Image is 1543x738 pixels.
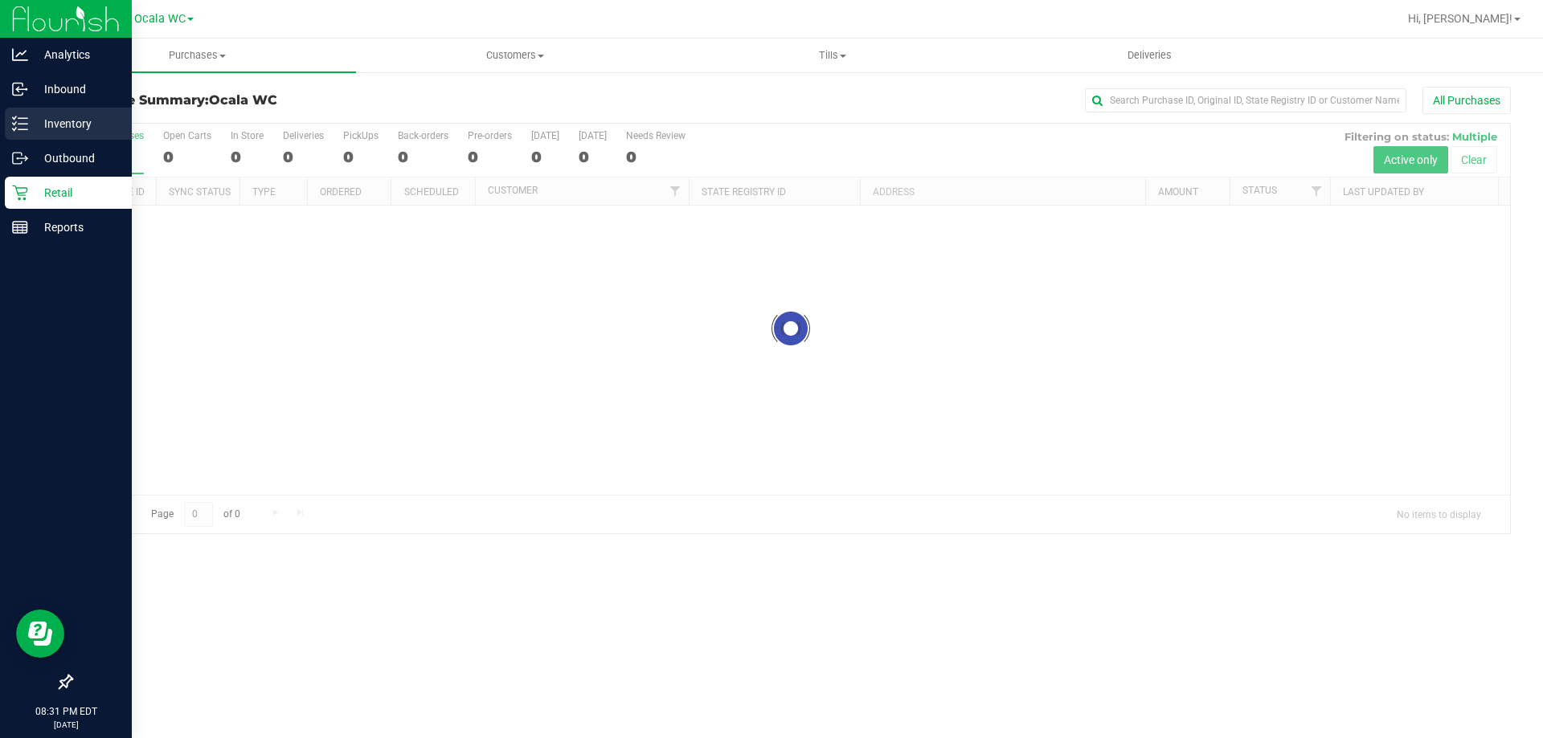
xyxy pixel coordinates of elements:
[134,12,186,26] span: Ocala WC
[28,45,125,64] p: Analytics
[28,114,125,133] p: Inventory
[39,39,356,72] a: Purchases
[28,183,125,202] p: Retail
[28,218,125,237] p: Reports
[991,39,1308,72] a: Deliveries
[673,39,991,72] a: Tills
[28,149,125,168] p: Outbound
[12,219,28,235] inline-svg: Reports
[71,93,550,108] h3: Purchase Summary:
[356,39,673,72] a: Customers
[674,48,990,63] span: Tills
[7,704,125,719] p: 08:31 PM EDT
[12,116,28,132] inline-svg: Inventory
[209,92,277,108] span: Ocala WC
[39,48,356,63] span: Purchases
[1422,87,1511,114] button: All Purchases
[16,610,64,658] iframe: Resource center
[1085,88,1406,112] input: Search Purchase ID, Original ID, State Registry ID or Customer Name...
[12,47,28,63] inline-svg: Analytics
[12,150,28,166] inline-svg: Outbound
[1106,48,1193,63] span: Deliveries
[7,719,125,731] p: [DATE]
[12,81,28,97] inline-svg: Inbound
[12,185,28,201] inline-svg: Retail
[1408,12,1512,25] span: Hi, [PERSON_NAME]!
[28,80,125,99] p: Inbound
[357,48,673,63] span: Customers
